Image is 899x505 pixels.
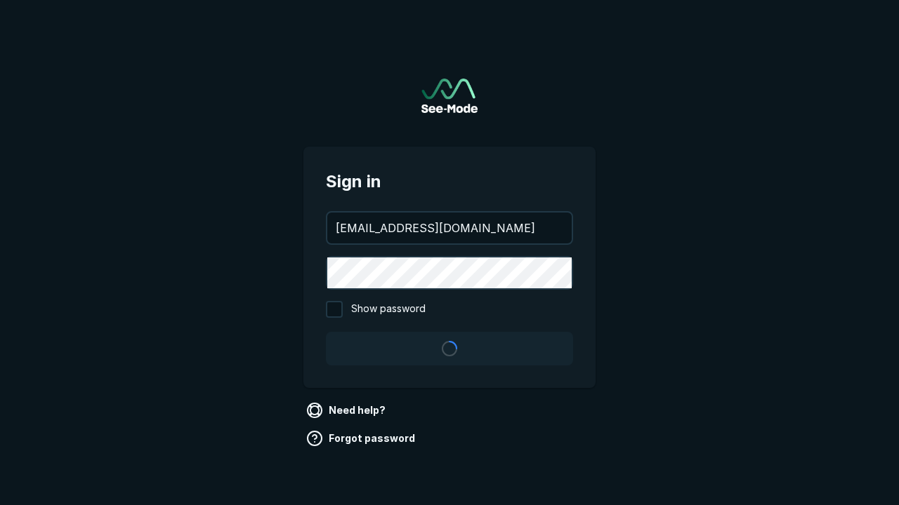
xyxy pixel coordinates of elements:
a: Need help? [303,399,391,422]
span: Show password [351,301,426,318]
img: See-Mode Logo [421,79,478,113]
input: your@email.com [327,213,572,243]
a: Forgot password [303,427,421,450]
a: Go to sign in [421,79,478,113]
span: Sign in [326,169,573,194]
